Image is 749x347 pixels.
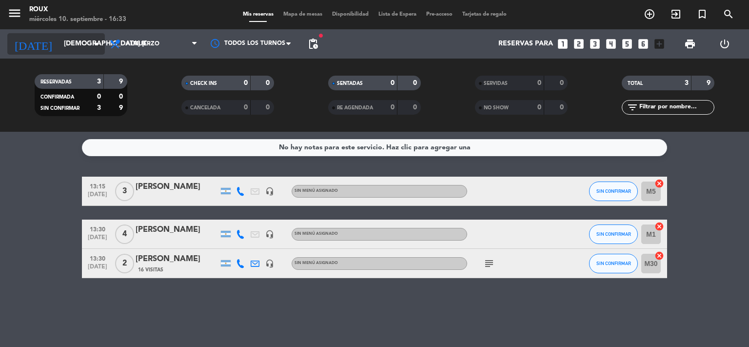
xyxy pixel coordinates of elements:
[279,142,471,153] div: No hay notas para este servicio. Haz clic para agregar una
[589,182,638,201] button: SIN CONFIRMAR
[295,232,338,236] span: Sin menú asignado
[327,12,374,17] span: Disponibilidad
[85,223,110,234] span: 13:30
[7,6,22,24] button: menu
[190,105,220,110] span: CANCELADA
[97,93,101,100] strong: 0
[560,104,566,111] strong: 0
[119,93,125,100] strong: 0
[596,261,631,266] span: SIN CONFIRMAR
[85,252,110,264] span: 13:30
[484,81,508,86] span: SERVIDAS
[136,253,218,265] div: [PERSON_NAME]
[119,104,125,111] strong: 9
[295,189,338,193] span: Sin menú asignado
[115,254,134,273] span: 2
[644,8,655,20] i: add_circle_outline
[537,80,541,86] strong: 0
[318,33,324,39] span: fiber_manual_record
[457,12,512,17] span: Tarjetas de regalo
[654,179,664,188] i: cancel
[374,12,421,17] span: Lista de Espera
[637,38,650,50] i: looks_6
[560,80,566,86] strong: 0
[696,8,708,20] i: turned_in_not
[391,104,394,111] strong: 0
[85,191,110,203] span: [DATE]
[85,264,110,275] span: [DATE]
[589,254,638,273] button: SIN CONFIRMAR
[719,38,730,50] i: power_settings_new
[244,104,248,111] strong: 0
[97,104,101,111] strong: 3
[119,78,125,85] strong: 9
[238,12,278,17] span: Mis reservas
[413,104,419,111] strong: 0
[190,81,217,86] span: CHECK INS
[337,105,373,110] span: RE AGENDADA
[572,38,585,50] i: looks_two
[421,12,457,17] span: Pre-acceso
[627,102,638,113] i: filter_list
[7,6,22,20] i: menu
[337,81,363,86] span: SENTADAS
[638,102,714,113] input: Filtrar por nombre...
[484,105,509,110] span: NO SHOW
[621,38,633,50] i: looks_5
[670,8,682,20] i: exit_to_app
[654,251,664,261] i: cancel
[91,38,102,50] i: arrow_drop_down
[723,8,734,20] i: search
[556,38,569,50] i: looks_one
[596,188,631,194] span: SIN CONFIRMAR
[391,80,394,86] strong: 0
[483,258,495,269] i: subject
[136,181,218,193] div: [PERSON_NAME]
[589,38,601,50] i: looks_3
[685,80,689,86] strong: 3
[537,104,541,111] strong: 0
[136,224,218,236] div: [PERSON_NAME]
[654,222,664,231] i: cancel
[628,81,643,86] span: TOTAL
[596,231,631,237] span: SIN CONFIRMAR
[307,38,319,50] span: pending_actions
[244,80,248,86] strong: 0
[278,12,327,17] span: Mapa de mesas
[40,80,72,84] span: RESERVADAS
[589,225,638,244] button: SIN CONFIRMAR
[29,15,126,24] div: miércoles 10. septiembre - 16:33
[295,261,338,265] span: Sin menú asignado
[115,225,134,244] span: 4
[265,187,274,196] i: headset_mic
[605,38,617,50] i: looks_4
[85,234,110,245] span: [DATE]
[7,33,59,55] i: [DATE]
[265,230,274,239] i: headset_mic
[97,78,101,85] strong: 3
[85,180,110,191] span: 13:15
[266,104,272,111] strong: 0
[126,41,159,47] span: Almuerzo
[684,38,696,50] span: print
[707,29,742,59] div: LOG OUT
[40,95,74,100] span: CONFIRMADA
[266,80,272,86] strong: 0
[413,80,419,86] strong: 0
[138,266,163,274] span: 16 Visitas
[498,40,553,48] span: Reservas para
[653,38,666,50] i: add_box
[29,5,126,15] div: Roux
[40,106,79,111] span: SIN CONFIRMAR
[707,80,712,86] strong: 9
[115,182,134,201] span: 3
[265,259,274,268] i: headset_mic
